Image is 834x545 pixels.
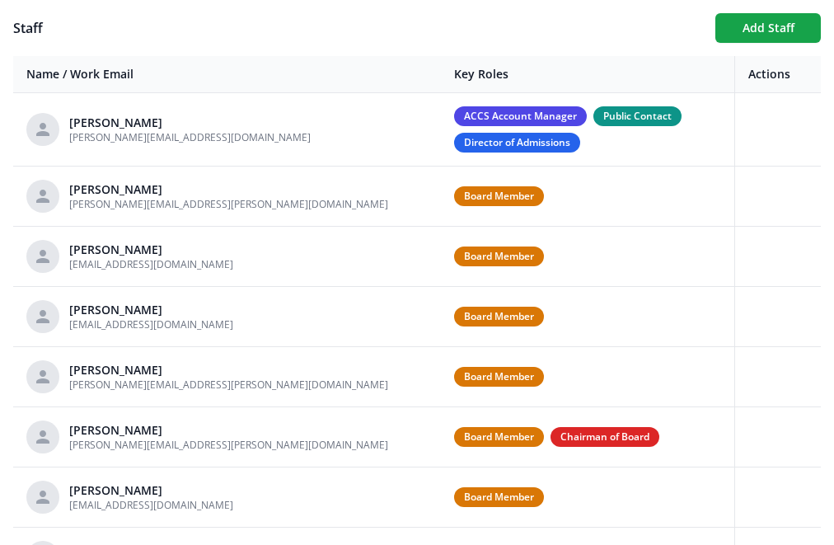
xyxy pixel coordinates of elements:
[781,116,808,143] button: Delete staff
[781,424,808,450] button: Delete staff
[454,106,587,126] span: ACCS Account Manager
[69,257,233,271] span: [EMAIL_ADDRESS][DOMAIN_NAME]
[454,367,544,387] span: Board Member
[69,317,233,331] span: [EMAIL_ADDRESS][DOMAIN_NAME]
[69,130,311,144] span: [PERSON_NAME][EMAIL_ADDRESS][DOMAIN_NAME]
[735,56,822,93] th: Actions
[748,243,775,270] button: Edit staff
[69,362,388,378] div: [PERSON_NAME]
[748,364,775,390] button: Edit staff
[593,106,682,126] span: Public Contact
[781,303,808,330] button: Delete staff
[454,133,580,153] span: Director of Admissions
[441,56,735,93] th: Key Roles
[781,364,808,390] button: Delete staff
[748,183,775,209] button: Edit staff
[551,427,659,447] span: Chairman of Board
[69,422,388,439] div: [PERSON_NAME]
[13,56,441,93] th: Name / Work Email
[69,197,388,211] span: [PERSON_NAME][EMAIL_ADDRESS][PERSON_NAME][DOMAIN_NAME]
[715,13,821,43] button: Add Staff
[13,18,702,38] h1: Staff
[69,242,233,258] div: [PERSON_NAME]
[454,247,544,266] span: Board Member
[748,116,775,143] button: Edit staff
[69,438,388,452] span: [PERSON_NAME][EMAIL_ADDRESS][PERSON_NAME][DOMAIN_NAME]
[454,186,544,206] span: Board Member
[454,487,544,507] span: Board Member
[454,427,544,447] span: Board Member
[69,181,388,198] div: [PERSON_NAME]
[781,484,808,510] button: Delete staff
[69,115,311,131] div: [PERSON_NAME]
[748,424,775,450] button: Edit staff
[69,498,233,512] span: [EMAIL_ADDRESS][DOMAIN_NAME]
[748,303,775,330] button: Edit staff
[69,378,388,392] span: [PERSON_NAME][EMAIL_ADDRESS][PERSON_NAME][DOMAIN_NAME]
[69,482,233,499] div: [PERSON_NAME]
[748,484,775,510] button: Edit staff
[781,243,808,270] button: Delete staff
[781,183,808,209] button: Delete staff
[69,302,233,318] div: [PERSON_NAME]
[454,307,544,327] span: Board Member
